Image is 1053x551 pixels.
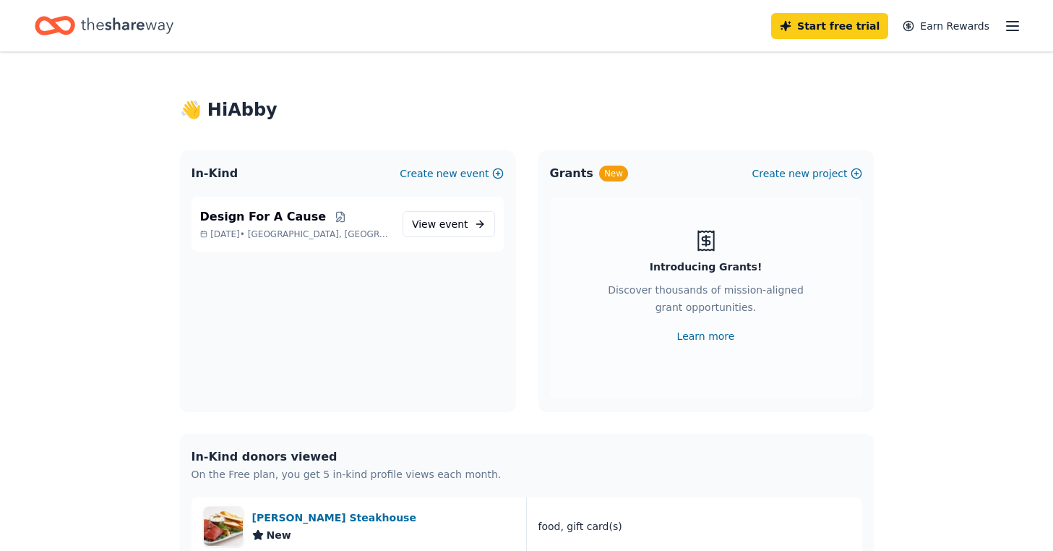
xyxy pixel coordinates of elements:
[200,228,391,240] p: [DATE] •
[252,509,422,526] div: [PERSON_NAME] Steakhouse
[192,165,238,182] span: In-Kind
[894,13,998,39] a: Earn Rewards
[788,165,809,182] span: new
[180,98,874,121] div: 👋 Hi Abby
[400,165,503,182] button: Createnewevent
[267,526,291,544] span: New
[192,448,502,466] div: In-Kind donors viewed
[35,9,173,43] a: Home
[650,258,762,275] div: Introducing Grants!
[550,165,593,182] span: Grants
[403,211,495,237] a: View event
[192,466,502,483] div: On the Free plan, you get 5 in-kind profile views each month.
[608,281,804,322] div: Discover thousands of mission-aligned grant opportunities.
[248,228,391,240] span: [GEOGRAPHIC_DATA], [GEOGRAPHIC_DATA]
[439,218,468,230] span: event
[538,518,622,535] div: food, gift card(s)
[437,165,457,182] span: new
[771,13,888,39] a: Start free trial
[599,166,628,181] div: New
[752,165,861,182] button: Createnewproject
[677,328,735,345] a: Learn more
[200,208,327,226] span: Design For A Cause
[412,215,468,233] span: View
[204,507,243,546] img: Image for Perry's Steakhouse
